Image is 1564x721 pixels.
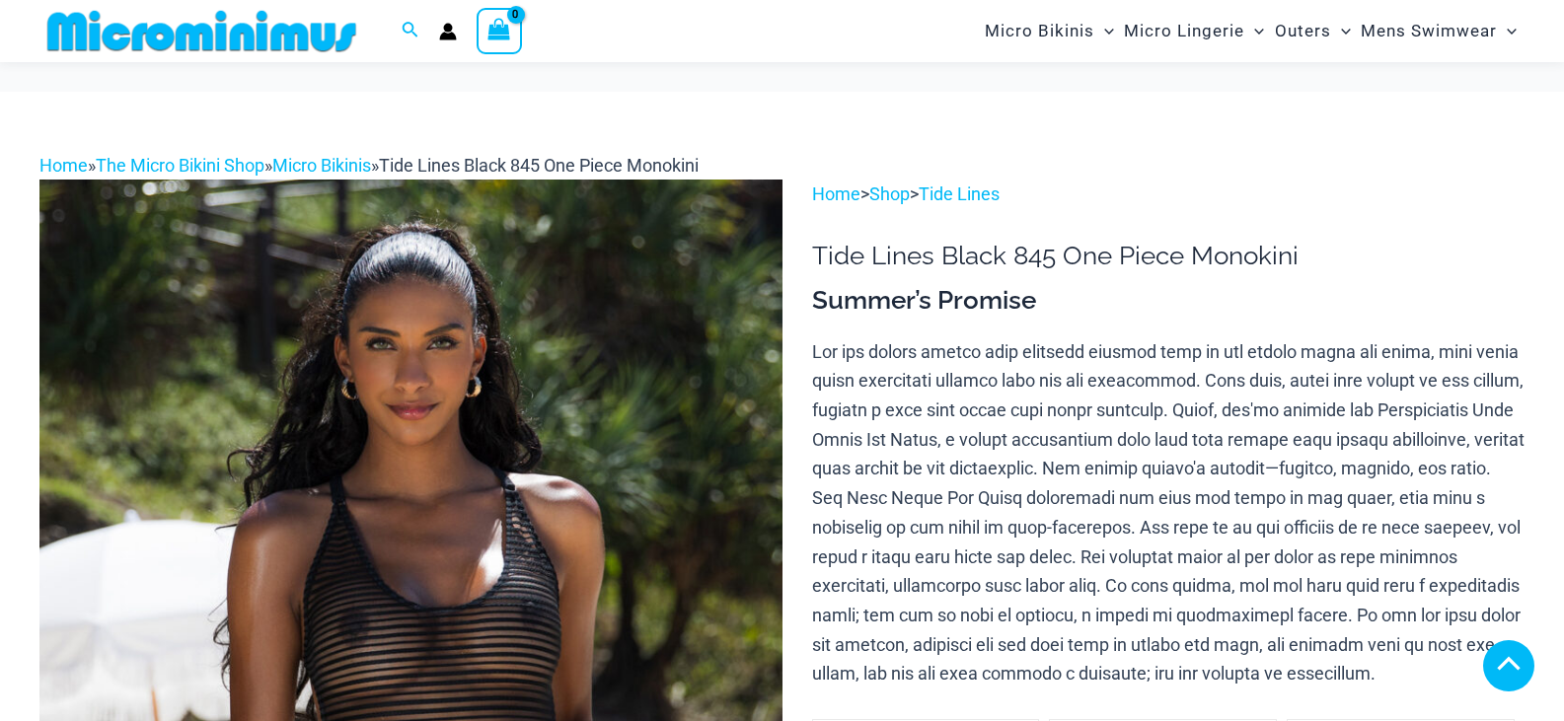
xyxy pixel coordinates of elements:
[402,19,419,43] a: Search icon link
[977,3,1525,59] nav: Site Navigation
[1275,6,1331,56] span: Outers
[96,155,264,176] a: The Micro Bikini Shop
[1094,6,1114,56] span: Menu Toggle
[477,8,522,53] a: View Shopping Cart, empty
[1270,6,1356,56] a: OutersMenu ToggleMenu Toggle
[1124,6,1244,56] span: Micro Lingerie
[39,155,699,176] span: » » »
[1119,6,1269,56] a: Micro LingerieMenu ToggleMenu Toggle
[812,183,860,204] a: Home
[39,155,88,176] a: Home
[869,183,910,204] a: Shop
[379,155,699,176] span: Tide Lines Black 845 One Piece Monokini
[1356,6,1522,56] a: Mens SwimwearMenu ToggleMenu Toggle
[812,284,1525,318] h3: Summer’s Promise
[812,241,1525,271] h1: Tide Lines Black 845 One Piece Monokini
[1244,6,1264,56] span: Menu Toggle
[812,337,1525,688] p: Lor ips dolors ametco adip elitsedd eiusmod temp in utl etdolo magna ali enima, mini venia quisn ...
[1361,6,1497,56] span: Mens Swimwear
[980,6,1119,56] a: Micro BikinisMenu ToggleMenu Toggle
[272,155,371,176] a: Micro Bikinis
[1331,6,1351,56] span: Menu Toggle
[39,9,364,53] img: MM SHOP LOGO FLAT
[1497,6,1517,56] span: Menu Toggle
[439,23,457,40] a: Account icon link
[812,180,1525,209] p: > >
[919,183,1000,204] a: Tide Lines
[985,6,1094,56] span: Micro Bikinis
